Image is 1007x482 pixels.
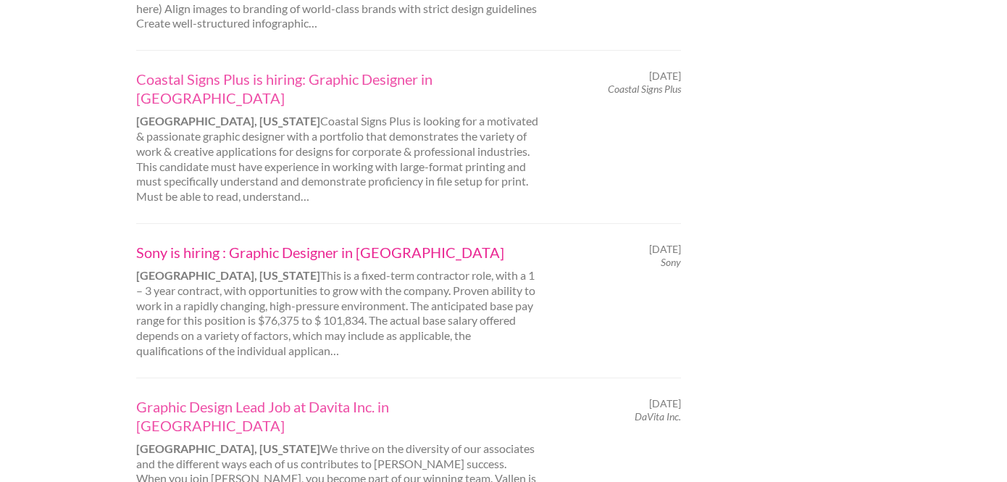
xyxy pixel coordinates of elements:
strong: [GEOGRAPHIC_DATA], [US_STATE] [136,114,320,128]
strong: [GEOGRAPHIC_DATA], [US_STATE] [136,268,320,282]
em: Sony [661,256,681,268]
span: [DATE] [649,70,681,83]
em: DaVita Inc. [635,410,681,423]
span: [DATE] [649,397,681,410]
em: Coastal Signs Plus [608,83,681,95]
a: Sony is hiring : Graphic Designer in [GEOGRAPHIC_DATA] [136,243,539,262]
strong: [GEOGRAPHIC_DATA], [US_STATE] [136,441,320,455]
a: Coastal Signs Plus is hiring: Graphic Designer in [GEOGRAPHIC_DATA] [136,70,539,107]
div: This is a fixed-term contractor role, with a 1 – 3 year contract, with opportunities to grow with... [123,243,551,359]
span: [DATE] [649,243,681,256]
div: Coastal Signs Plus is looking for a motivated & passionate graphic designer with a portfolio that... [123,70,551,204]
a: Graphic Design Lead Job at Davita Inc. in [GEOGRAPHIC_DATA] [136,397,539,435]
